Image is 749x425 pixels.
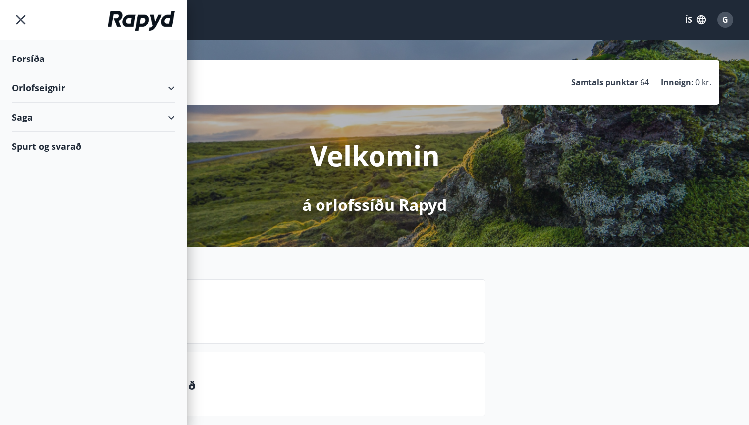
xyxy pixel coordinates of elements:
p: Velkomin [310,136,440,174]
img: union_logo [108,11,175,31]
button: G [713,8,737,32]
div: Orlofseignir [12,73,175,103]
span: G [722,14,728,25]
p: á orlofssíðu Rapyd [302,194,447,216]
span: 64 [640,77,649,88]
p: Inneign : [661,77,694,88]
p: Samtals punktar [571,77,638,88]
p: Spurt og svarað [103,377,477,394]
button: menu [12,11,30,29]
p: Næstu helgi [103,304,477,321]
span: 0 kr. [695,77,711,88]
div: Forsíða [12,44,175,73]
div: Spurt og svarað [12,132,175,161]
button: ÍS [680,11,711,29]
div: Saga [12,103,175,132]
